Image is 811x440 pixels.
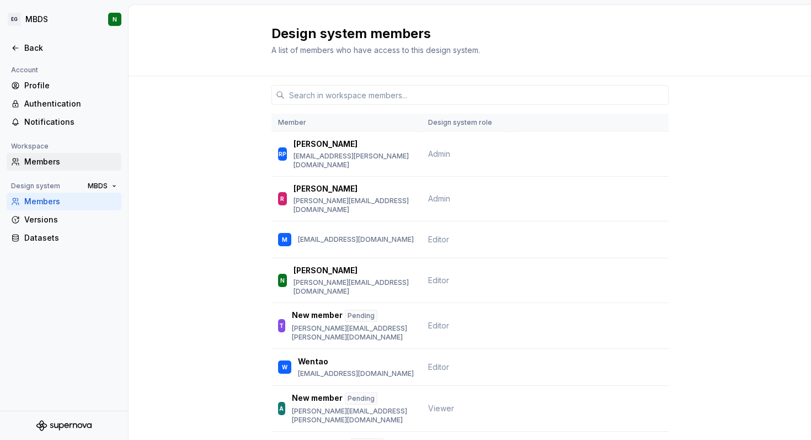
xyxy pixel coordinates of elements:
p: New member [292,310,343,322]
p: [EMAIL_ADDRESS][DOMAIN_NAME] [298,235,414,244]
input: Search in workspace members... [285,85,669,105]
p: [PERSON_NAME] [294,183,358,194]
button: EGMBDSN [2,7,126,31]
p: [PERSON_NAME] [294,265,358,276]
div: R [280,193,284,204]
div: Workspace [7,140,53,153]
a: Datasets [7,229,121,247]
a: Authentication [7,95,121,113]
div: Design system [7,179,65,193]
a: Members [7,153,121,171]
div: Back [24,43,117,54]
div: MBDS [25,14,48,25]
div: EG [8,13,21,26]
a: Members [7,193,121,210]
div: T [279,320,284,331]
span: MBDS [88,182,108,190]
div: Members [24,156,117,167]
p: [EMAIL_ADDRESS][DOMAIN_NAME] [298,369,414,378]
p: [PERSON_NAME] [294,139,358,150]
span: Admin [428,193,450,204]
div: M [282,234,287,245]
th: Member [271,114,421,132]
div: Authentication [24,98,117,109]
div: Members [24,196,117,207]
p: [PERSON_NAME][EMAIL_ADDRESS][PERSON_NAME][DOMAIN_NAME] [292,407,415,425]
div: Pending [345,310,377,322]
p: Wentao [298,356,328,367]
div: N [280,275,285,286]
p: New member [292,393,343,405]
div: RP [279,149,286,160]
p: [PERSON_NAME][EMAIL_ADDRESS][PERSON_NAME][DOMAIN_NAME] [292,324,415,342]
a: Versions [7,211,121,229]
span: Editor [428,362,449,373]
span: Editor [428,320,449,331]
span: Viewer [428,403,454,414]
h2: Design system members [271,25,655,43]
span: A list of members who have access to this design system. [271,45,480,55]
span: Editor [428,234,449,245]
p: [PERSON_NAME][EMAIL_ADDRESS][DOMAIN_NAME] [294,278,414,296]
div: Design system role [428,118,504,127]
svg: Supernova Logo [36,420,92,431]
span: Admin [428,149,450,160]
div: Datasets [24,232,117,243]
a: Notifications [7,113,121,131]
a: Profile [7,77,121,94]
div: Profile [24,80,117,91]
div: Pending [345,393,377,405]
a: Back [7,39,121,57]
span: Editor [428,275,449,286]
div: Notifications [24,116,117,128]
div: Versions [24,214,117,225]
div: W [282,362,287,373]
div: N [113,15,117,24]
div: Account [7,63,42,77]
div: A [279,403,284,414]
p: [PERSON_NAME][EMAIL_ADDRESS][DOMAIN_NAME] [294,197,414,214]
p: [EMAIL_ADDRESS][PERSON_NAME][DOMAIN_NAME] [294,152,414,169]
